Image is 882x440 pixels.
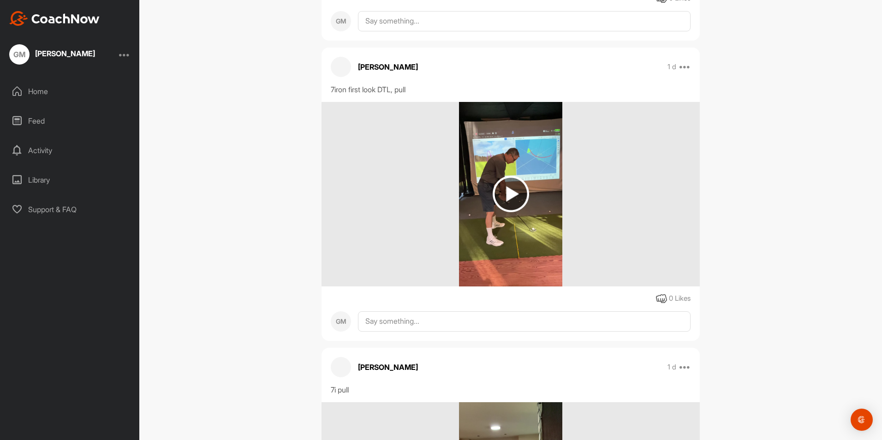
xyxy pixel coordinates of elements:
div: Feed [5,109,135,132]
div: Open Intercom Messenger [851,409,873,431]
p: 1 d [667,62,676,71]
p: 1 d [667,363,676,372]
div: GM [331,11,351,31]
div: 0 Likes [669,293,691,304]
div: 7iron first look DTL, pull [331,84,691,95]
img: play [493,176,529,212]
div: [PERSON_NAME] [35,50,95,57]
div: Support & FAQ [5,198,135,221]
div: GM [331,311,351,332]
div: 7i pull [331,384,691,395]
div: GM [9,44,30,65]
div: Home [5,80,135,103]
div: Library [5,168,135,191]
img: CoachNow [9,11,100,26]
div: Activity [5,139,135,162]
img: media [459,102,562,286]
p: [PERSON_NAME] [358,61,418,72]
p: [PERSON_NAME] [358,362,418,373]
